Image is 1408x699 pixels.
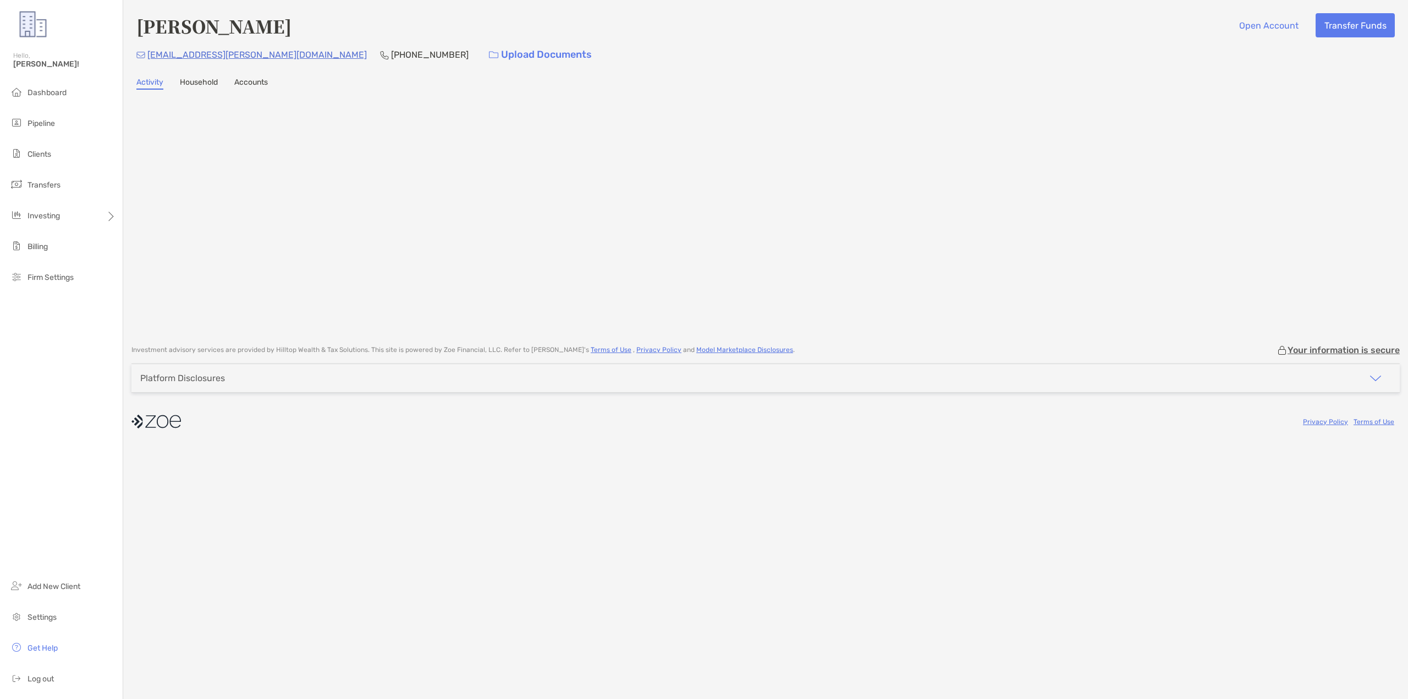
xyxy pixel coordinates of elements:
img: Phone Icon [380,51,389,59]
span: [PERSON_NAME]! [13,59,116,69]
span: Add New Client [28,582,80,591]
span: Settings [28,613,57,622]
a: Activity [136,78,163,90]
img: investing icon [10,208,23,222]
img: Email Icon [136,52,145,58]
img: dashboard icon [10,85,23,98]
span: Get Help [28,643,58,653]
a: Privacy Policy [1303,418,1348,426]
a: Upload Documents [482,43,599,67]
img: settings icon [10,610,23,623]
span: Clients [28,150,51,159]
span: Log out [28,674,54,684]
img: logout icon [10,672,23,685]
p: [EMAIL_ADDRESS][PERSON_NAME][DOMAIN_NAME] [147,48,367,62]
img: transfers icon [10,178,23,191]
div: Platform Disclosures [140,373,225,383]
img: firm-settings icon [10,270,23,283]
a: Accounts [234,78,268,90]
span: Billing [28,242,48,251]
span: Firm Settings [28,273,74,282]
button: Open Account [1230,13,1307,37]
img: Zoe Logo [13,4,53,44]
span: Investing [28,211,60,221]
img: clients icon [10,147,23,160]
p: Your information is secure [1288,345,1400,355]
img: company logo [131,409,181,434]
button: Transfer Funds [1316,13,1395,37]
a: Terms of Use [1354,418,1394,426]
img: icon arrow [1369,372,1382,385]
p: Investment advisory services are provided by Hilltop Wealth & Tax Solutions . This site is powere... [131,346,795,354]
img: billing icon [10,239,23,252]
p: [PHONE_NUMBER] [391,48,469,62]
a: Privacy Policy [636,346,681,354]
img: button icon [489,51,498,59]
h4: [PERSON_NAME] [136,13,291,38]
a: Terms of Use [591,346,631,354]
a: Household [180,78,218,90]
span: Transfers [28,180,61,190]
img: add_new_client icon [10,579,23,592]
span: Dashboard [28,88,67,97]
a: Model Marketplace Disclosures [696,346,793,354]
img: get-help icon [10,641,23,654]
span: Pipeline [28,119,55,128]
img: pipeline icon [10,116,23,129]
